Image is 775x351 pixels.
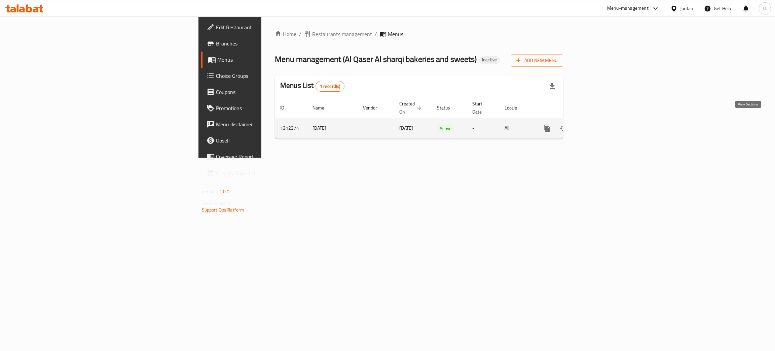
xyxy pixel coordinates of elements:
a: Coverage Report [201,149,328,165]
button: Add New Menu [511,54,563,67]
span: Menu disclaimer [216,120,323,128]
a: Branches [201,35,328,52]
div: Active [437,124,454,132]
table: enhanced table [275,98,609,139]
span: Add New Menu [516,56,558,65]
h2: Menus List [280,81,344,92]
a: Support.OpsPlatform [202,205,245,214]
nav: breadcrumb [275,30,563,38]
th: Actions [534,98,609,118]
span: Menus [388,30,403,38]
span: Upsell [216,136,323,145]
span: Menu management ( Al Qaser Al sharqi bakeries and sweets ) [275,52,477,67]
a: Menu disclaimer [201,116,328,132]
div: Menu-management [607,4,649,12]
span: Coupons [216,88,323,96]
span: Choice Groups [216,72,323,80]
button: more [539,120,555,136]
div: Total records count [316,81,345,92]
span: [DATE] [399,124,413,132]
span: Inactive [479,57,500,63]
span: 1 record(s) [316,83,344,90]
td: - [467,118,499,138]
span: Status [437,104,459,112]
span: Coverage Report [216,153,323,161]
span: Vendor [363,104,386,112]
span: Menus [217,56,323,64]
div: Inactive [479,56,500,64]
span: Get support on: [202,199,233,208]
span: Grocery Checklist [216,169,323,177]
a: Grocery Checklist [201,165,328,181]
button: Change Status [555,120,571,136]
a: Choice Groups [201,68,328,84]
a: Restaurants management [304,30,372,38]
span: Created On [399,100,423,116]
span: Edit Restaurant [216,23,323,31]
span: ID [280,104,293,112]
span: Version: [202,187,218,196]
td: [DATE] [307,118,358,138]
a: Menus [201,52,328,68]
span: Locale [505,104,526,112]
td: All [499,118,534,138]
span: Branches [216,39,323,47]
span: Start Date [472,100,491,116]
a: Promotions [201,100,328,116]
a: Edit Restaurant [201,19,328,35]
li: / [375,30,377,38]
div: Jordan [680,5,693,12]
a: Coupons [201,84,328,100]
span: Active [437,125,454,132]
span: O [763,5,766,12]
span: 1.0.0 [219,187,230,196]
span: Restaurants management [312,30,372,38]
span: Name [312,104,333,112]
div: Export file [544,78,560,94]
span: Promotions [216,104,323,112]
a: Upsell [201,132,328,149]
